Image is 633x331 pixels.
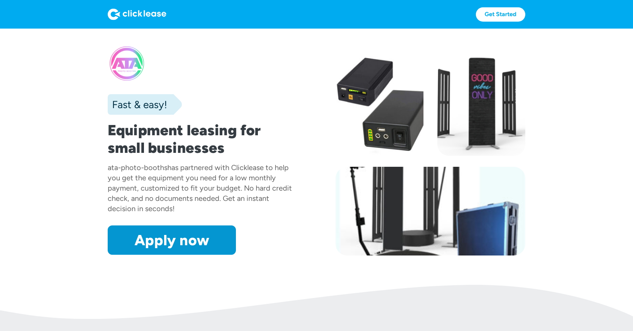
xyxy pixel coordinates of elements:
a: Apply now [108,225,236,255]
div: has partnered with Clicklease to help you get the equipment you need for a low monthly payment, c... [108,163,292,213]
div: ata-photo-booths [108,163,167,172]
div: Fast & easy! [108,97,167,112]
h1: Equipment leasing for small businesses [108,121,297,157]
a: Get Started [476,7,525,22]
img: Logo [108,8,166,20]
